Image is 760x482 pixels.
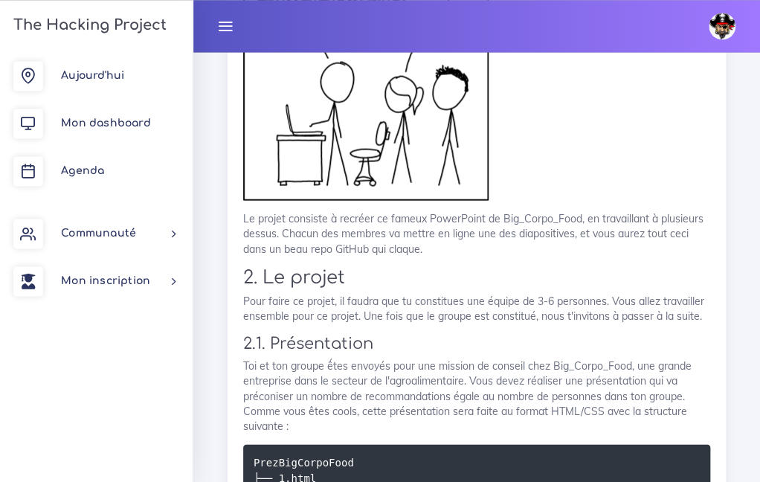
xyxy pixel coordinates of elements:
[709,13,735,39] img: avatar
[61,118,151,129] span: Mon dashboard
[243,358,710,433] p: Toi et ton groupe ếtes envoyés pour une mission de conseil chez Big_Corpo_Food, une grande entrep...
[61,275,150,286] span: Mon inscription
[61,228,136,239] span: Communauté
[243,334,710,353] h3: 2.1. Présentation
[702,4,747,48] a: avatar
[61,165,104,176] span: Agenda
[61,70,124,81] span: Aujourd'hui
[9,17,167,33] h3: The Hacking Project
[243,293,710,324] p: Pour faire ce projet, il faudra que tu constitues une équipe de 3-6 personnes. Vous allez travail...
[243,211,710,256] p: Le projet consiste à recréer ce fameux PowerPoint de Big_Corpo_Food, en travaillant à plusieurs d...
[243,266,710,288] h2: 2. Le projet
